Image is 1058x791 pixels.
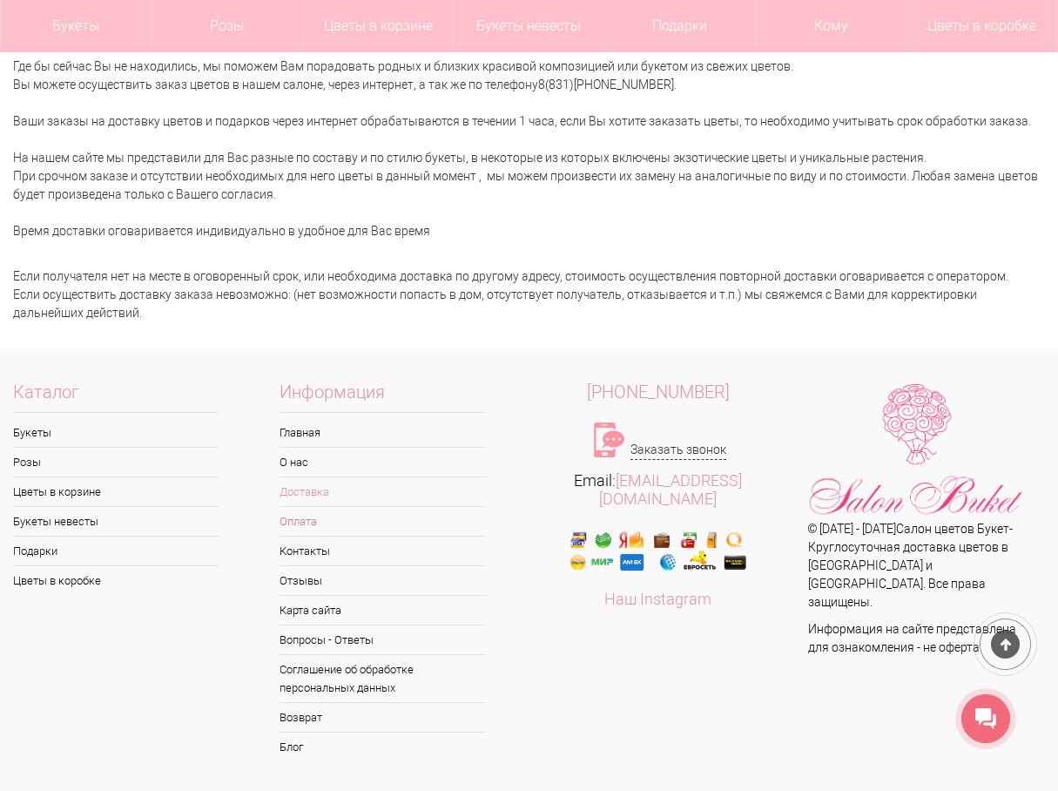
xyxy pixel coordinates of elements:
a: Букеты невесты [13,507,219,536]
a: Заказать звонок [630,441,726,460]
a: Подарки [13,537,219,565]
span: Информация [280,383,485,413]
a: Карта сайта [280,596,485,625]
a: Вопросы - Ответы [280,625,485,654]
a: Цветы в коробке [13,566,219,595]
img: Цветы Нижний Новгород [808,383,1024,520]
a: Букеты [13,418,219,447]
span: Каталог [13,383,219,413]
a: Блог [280,733,485,761]
div: Email: [529,471,787,508]
a: О нас [280,448,485,477]
a: Отзывы [280,566,485,595]
a: Контакты [280,537,485,565]
a: Главная [280,418,485,447]
p: Где бы сейчас Вы не находились, мы поможем Вам порадовать родных и близких красивой композицией и... [13,57,1045,240]
a: Доставка [280,477,485,506]
a: Наш Instagram [604,590,711,608]
span: [PHONE_NUMBER] [587,382,730,402]
span: Информация на сайте представлена для ознакомления - не оферта. [808,622,1016,654]
a: [EMAIL_ADDRESS][DOMAIN_NAME] [599,471,742,508]
div: Если получателя нет на месте в оговоренный срок, или необходима доставка по другому адресу, стоим... [13,249,1045,322]
a: Возврат [280,703,485,732]
a: [PHONE_NUMBER] [529,383,787,402]
a: Розы [13,448,219,477]
a: Оплата [280,507,485,536]
a: Цветы в корзине [13,477,219,506]
a: 8(831) [538,78,574,91]
a: Соглашение об обработке персональных данных [280,655,485,702]
a: [PHONE_NUMBER] [574,78,674,91]
a: Салон цветов Букет [896,522,1009,536]
span: © [DATE] - [DATE] - Круглосуточная доставка цветов в [GEOGRAPHIC_DATA] и [GEOGRAPHIC_DATA]. Все п... [808,522,1013,609]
